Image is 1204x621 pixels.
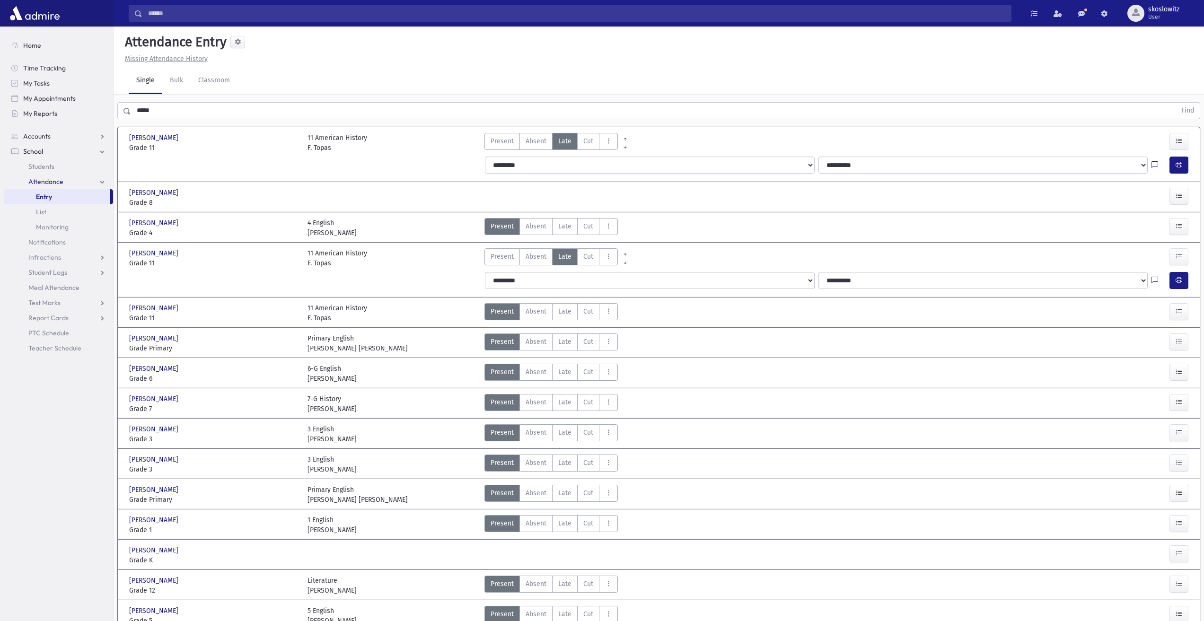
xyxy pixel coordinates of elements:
a: Accounts [4,129,113,144]
div: 6-G English [PERSON_NAME] [308,364,357,384]
span: User [1148,13,1179,21]
span: Students [28,162,54,171]
span: Present [491,609,514,619]
span: Absent [526,518,546,528]
div: AttTypes [484,424,618,444]
span: Cut [583,337,593,347]
span: [PERSON_NAME] [129,576,180,586]
div: AttTypes [484,303,618,323]
a: Notifications [4,235,113,250]
span: Monitoring [36,223,69,231]
span: Late [558,337,571,347]
span: [PERSON_NAME] [129,455,180,464]
span: Cut [583,428,593,437]
span: Late [558,428,571,437]
span: [PERSON_NAME] [129,606,180,616]
a: My Tasks [4,76,113,91]
a: PTC Schedule [4,325,113,341]
span: Cut [583,397,593,407]
span: Notifications [28,238,66,246]
div: AttTypes [484,133,618,153]
div: AttTypes [484,485,618,505]
a: Bulk [162,68,191,94]
a: Students [4,159,113,174]
div: AttTypes [484,333,618,353]
span: Present [491,458,514,468]
span: Late [558,136,571,146]
a: Time Tracking [4,61,113,76]
img: AdmirePro [8,4,62,23]
span: Grade 7 [129,404,298,414]
span: Student Logs [28,268,67,277]
span: [PERSON_NAME] [129,485,180,495]
span: [PERSON_NAME] [129,133,180,143]
div: AttTypes [484,455,618,474]
span: Grade 6 [129,374,298,384]
span: Late [558,488,571,498]
span: Present [491,579,514,589]
span: Late [558,367,571,377]
span: Present [491,252,514,262]
span: Present [491,221,514,231]
span: Present [491,306,514,316]
a: Classroom [191,68,237,94]
button: Find [1176,103,1200,119]
span: Cut [583,252,593,262]
span: My Appointments [23,94,76,103]
span: Late [558,579,571,589]
div: AttTypes [484,394,618,414]
a: Attendance [4,174,113,189]
div: AttTypes [484,515,618,535]
span: Cut [583,221,593,231]
span: Grade 3 [129,434,298,444]
span: Present [491,518,514,528]
span: [PERSON_NAME] [129,424,180,434]
span: Cut [583,518,593,528]
span: Present [491,337,514,347]
a: Teacher Schedule [4,341,113,356]
a: Meal Attendance [4,280,113,295]
span: [PERSON_NAME] [129,545,180,555]
a: School [4,144,113,159]
span: List [36,208,46,216]
span: Report Cards [28,314,69,322]
a: Single [129,68,162,94]
div: 11 American History F. Topas [308,133,367,153]
div: 11 American History F. Topas [308,303,367,323]
a: Test Marks [4,295,113,310]
span: Late [558,306,571,316]
span: [PERSON_NAME] [129,364,180,374]
span: Absent [526,367,546,377]
span: [PERSON_NAME] [129,333,180,343]
span: Cut [583,609,593,619]
a: Home [4,38,113,53]
div: AttTypes [484,248,618,268]
span: Late [558,397,571,407]
a: Student Logs [4,265,113,280]
span: Absent [526,252,546,262]
span: Grade 11 [129,313,298,323]
span: Absent [526,609,546,619]
span: Test Marks [28,298,61,307]
span: Absent [526,397,546,407]
div: 4 English [PERSON_NAME] [308,218,357,238]
span: Infractions [28,253,61,262]
div: AttTypes [484,364,618,384]
span: Present [491,136,514,146]
span: [PERSON_NAME] [129,394,180,404]
span: Cut [583,306,593,316]
span: Cut [583,488,593,498]
span: Cut [583,367,593,377]
span: Absent [526,579,546,589]
a: My Appointments [4,91,113,106]
div: 3 English [PERSON_NAME] [308,424,357,444]
a: Report Cards [4,310,113,325]
input: Search [142,5,1011,22]
span: Absent [526,458,546,468]
span: Present [491,397,514,407]
h5: Attendance Entry [121,34,227,50]
span: [PERSON_NAME] [129,303,180,313]
span: Cut [583,136,593,146]
span: Late [558,252,571,262]
span: Meal Attendance [28,283,79,292]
